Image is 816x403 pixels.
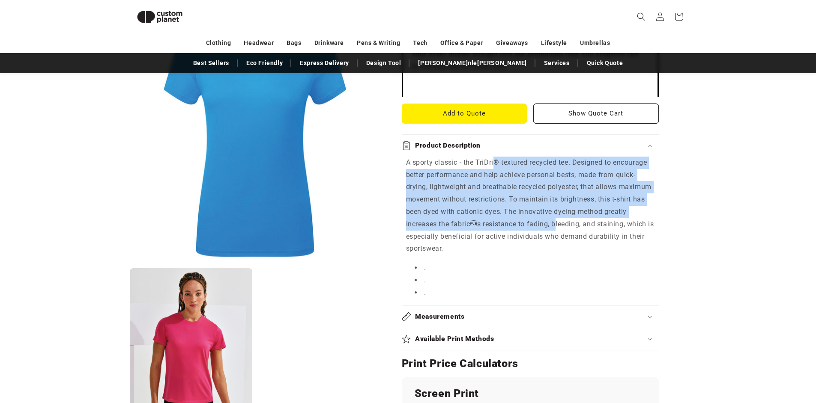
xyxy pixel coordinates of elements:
a: Office & Paper [440,36,483,50]
a: Design Tool [362,56,406,71]
a: Bags [287,36,301,50]
h2: Product Description [415,141,481,150]
a: Drinkware [314,36,344,50]
h2: Screen Print [415,387,646,400]
summary: Search [632,7,651,26]
summary: Measurements [402,306,659,328]
a: Giveaways [496,36,528,50]
summary: Available Print Methods [402,328,659,350]
a: [PERSON_NAME]nle[PERSON_NAME] [414,56,531,71]
h2: Print Price Calculators [402,357,659,370]
iframe: Customer reviews powered by Trustpilot [412,80,649,89]
button: Show Quote Cart [533,104,659,124]
iframe: Chat Widget [669,311,816,403]
li: . [415,262,655,274]
li: . [415,274,655,287]
a: Express Delivery [296,56,353,71]
a: Best Sellers [189,56,233,71]
a: Pens & Writing [357,36,400,50]
a: Quick Quote [583,56,628,71]
a: Lifestyle [541,36,567,50]
a: Tech [413,36,427,50]
p: A sporty classic - the TriDri® textured recycled tee. Designed to encourage better performance an... [406,157,655,255]
h2: Available Print Methods [415,335,494,344]
a: Clothing [206,36,231,50]
a: Umbrellas [580,36,610,50]
h2: Measurements [415,312,465,321]
summary: Product Description [402,135,659,157]
li: . [415,287,655,299]
img: Custom Planet [130,3,190,30]
button: Add to Quote [402,104,527,124]
a: Services [540,56,574,71]
a: Headwear [244,36,274,50]
a: Eco Friendly [242,56,287,71]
